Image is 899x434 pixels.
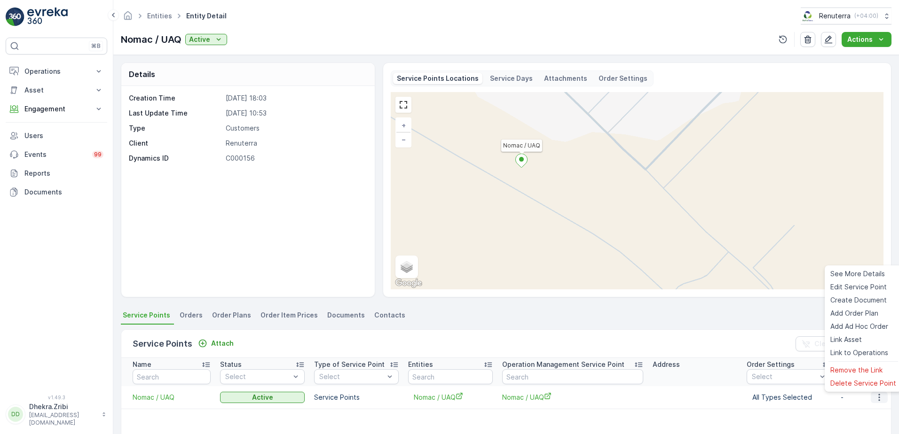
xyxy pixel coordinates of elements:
[220,392,305,403] button: Active
[129,139,222,148] p: Client
[752,372,817,381] p: Select
[830,348,888,357] span: Link to Operations
[374,310,405,320] span: Contacts
[327,310,365,320] span: Documents
[599,74,647,83] p: Order Settings
[6,145,107,164] a: Events99
[226,154,365,163] p: C000156
[319,372,384,381] p: Select
[819,11,851,21] p: Renuterra
[796,336,861,351] button: Clear Filters
[830,335,862,344] span: Link Asset
[24,131,103,140] p: Users
[220,360,242,369] p: Status
[490,74,533,83] p: Service Days
[544,74,587,83] p: Attachments
[24,150,87,159] p: Events
[6,8,24,26] img: logo
[6,81,107,100] button: Asset
[24,169,103,178] p: Reports
[396,118,410,132] a: Zoom In
[129,93,222,103] p: Creation Time
[180,310,203,320] span: Orders
[393,277,424,289] img: Google
[252,393,273,402] p: Active
[854,12,878,20] p: ( +04:00 )
[314,360,385,369] p: Type of Service Point
[408,360,433,369] p: Entities
[133,337,192,350] p: Service Points
[502,369,643,384] input: Search
[147,12,172,20] a: Entities
[6,126,107,145] a: Users
[801,11,815,21] img: Screenshot_2024-07-26_at_13.33.01.png
[408,369,493,384] input: Search
[814,339,855,349] p: Clear Filters
[502,360,624,369] p: Operation Management Service Point
[830,365,883,375] span: Remove the Link
[830,282,887,292] span: Edit Service Point
[91,42,101,50] p: ⌘B
[402,121,406,129] span: +
[393,277,424,289] a: Open this area in Google Maps (opens a new window)
[396,132,410,147] a: Zoom Out
[752,393,826,402] p: All Types Selected
[29,411,97,426] p: [EMAIL_ADDRESS][DOMAIN_NAME]
[24,85,88,95] p: Asset
[24,67,88,76] p: Operations
[801,8,891,24] button: Renuterra(+04:00)
[24,187,103,197] p: Documents
[396,98,410,112] a: View Fullscreen
[414,392,487,402] a: Nomac / UAQ
[6,100,107,118] button: Engagement
[123,14,133,22] a: Homepage
[8,407,23,422] div: DD
[226,139,365,148] p: Renuterra
[6,62,107,81] button: Operations
[226,108,365,118] p: [DATE] 10:53
[653,360,680,369] p: Address
[121,32,181,46] p: Nomac / UAQ
[226,124,365,133] p: Customers
[133,393,211,402] a: Nomac / UAQ
[830,295,887,305] span: Create Document
[6,164,107,183] a: Reports
[194,338,237,349] button: Attach
[129,154,222,163] p: Dynamics ID
[185,34,227,45] button: Active
[847,35,873,44] p: Actions
[502,392,643,402] a: Nomac / UAQ
[830,379,896,388] span: Delete Service Point
[212,310,251,320] span: Order Plans
[402,135,406,143] span: −
[830,309,878,318] span: Add Order Plan
[94,151,102,158] p: 99
[189,35,210,44] p: Active
[830,269,885,279] span: See More Details
[24,104,88,114] p: Engagement
[397,74,479,83] p: Service Points Locations
[123,310,170,320] span: Service Points
[842,32,891,47] button: Actions
[27,8,68,26] img: logo_light-DOdMpM7g.png
[129,69,155,80] p: Details
[133,369,211,384] input: Search
[830,322,888,331] span: Add Ad Hoc Order
[747,360,795,369] p: Order Settings
[225,372,290,381] p: Select
[129,124,222,133] p: Type
[260,310,318,320] span: Order Item Prices
[184,11,229,21] span: Entity Detail
[309,386,403,409] td: Service Points
[29,402,97,411] p: Dhekra.Zribi
[6,183,107,201] a: Documents
[129,108,222,118] p: Last Update Time
[211,339,234,348] p: Attach
[6,395,107,400] span: v 1.49.3
[133,360,151,369] p: Name
[6,402,107,426] button: DDDhekra.Zribi[EMAIL_ADDRESS][DOMAIN_NAME]
[226,93,365,103] p: [DATE] 18:03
